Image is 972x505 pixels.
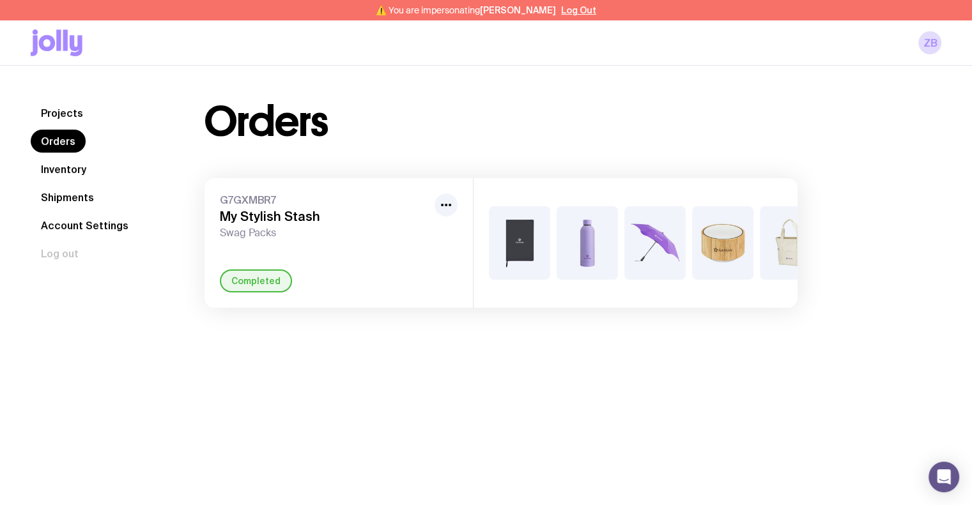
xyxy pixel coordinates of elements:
div: Open Intercom Messenger [929,462,959,492]
h3: My Stylish Stash [220,209,429,224]
span: [PERSON_NAME] [480,5,556,15]
a: Inventory [31,158,96,181]
a: Projects [31,102,93,124]
span: ⚠️ You are impersonating [376,5,556,15]
div: Completed [220,269,292,292]
button: Log out [31,242,89,265]
a: Account Settings [31,214,139,237]
a: Shipments [31,186,104,209]
h1: Orders [204,102,328,142]
span: G7GXMBR7 [220,193,429,206]
a: ZB [918,31,941,54]
a: Orders [31,130,86,153]
button: Log Out [561,5,596,15]
span: Swag Packs [220,227,429,239]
